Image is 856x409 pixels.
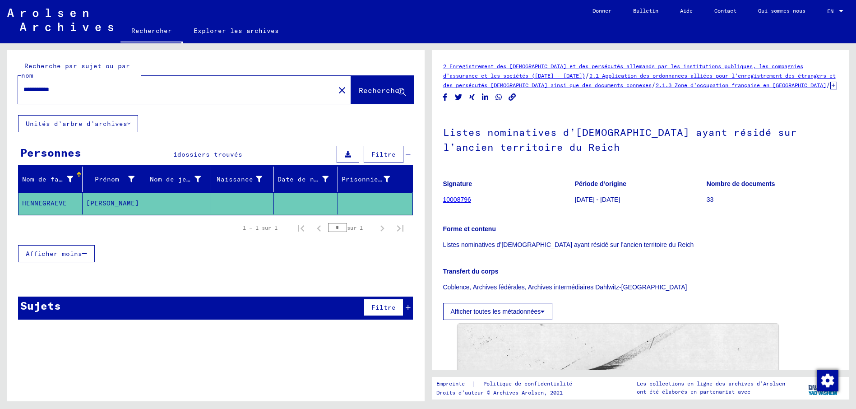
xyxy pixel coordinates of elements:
[333,81,351,99] button: Clair
[21,62,130,79] mat-label: Recherche par sujet ou par nom
[443,112,838,166] h1: Listes nominatives d’[DEMOGRAPHIC_DATA] ayant résidé sur l’ancien territoire du Reich
[436,379,472,389] a: Empreinte
[150,172,212,186] div: Nom de jeune fille
[443,283,838,292] p: Coblence, Archives fédérales, Archives intermédiaires Dahlwitz-[GEOGRAPHIC_DATA]
[494,92,504,103] button: Partager sur WhatsApp
[707,195,838,204] p: 33
[656,82,826,88] a: 2.1.3 Zone d’occupation française en [GEOGRAPHIC_DATA]
[338,167,412,192] mat-header-cell: Prisoner #
[22,172,84,186] div: Nom de famille
[342,172,402,186] div: Prisonnier #
[243,224,278,232] div: 1 – 1 sur 1
[371,150,396,158] span: Filtre
[7,9,113,31] img: Arolsen_neg.svg
[20,144,81,161] div: Personnes
[440,92,450,103] button: Partager sur Facebook
[707,180,775,187] b: Nombre de documents
[337,85,347,96] mat-icon: close
[310,219,328,237] button: Page précédente
[467,92,477,103] button: Partager sur Xing
[18,115,138,132] button: Unités d’arbre d’archives
[359,86,404,95] span: Rechercher
[120,20,183,43] a: Rechercher
[481,92,490,103] button: Partager sur LinkedIn
[214,172,274,186] div: Naissance
[476,379,583,389] a: Politique de confidentialité
[436,389,583,397] p: Droits d’auteur © Archives Arolsen, 2021
[20,297,61,314] div: Sujets
[443,72,836,88] a: 2.1 Application des ordonnances alliées pour l’enregistrement des étrangers et des persécutés [DE...
[575,180,626,187] b: Période d’origine
[826,81,830,89] span: /
[391,219,409,237] button: Dernière page
[18,245,95,262] button: Afficher moins
[575,195,706,204] p: [DATE] - [DATE]
[637,380,785,388] p: Les collections en ligne des archives d’Arolsen
[443,225,496,232] b: Forme et contenu
[95,175,119,183] font: Prénom
[183,20,290,42] a: Explorer les archives
[278,172,340,186] div: Date de naissance
[806,376,840,399] img: yv_logo.png
[351,76,413,104] button: Rechercher
[443,268,499,275] b: Transfert du corps
[146,167,210,192] mat-header-cell: Geburtsname
[373,219,391,237] button: Page suivante
[443,240,838,250] p: Listes nominatives d’[DEMOGRAPHIC_DATA] ayant résidé sur l’ancien territoire du Reich
[371,303,396,311] span: Filtre
[86,172,146,186] div: Prénom
[364,146,403,163] button: Filtre
[637,388,785,396] p: ont été élaborés en partenariat avec
[472,379,476,389] font: |
[217,175,253,183] font: Naissance
[150,175,222,183] font: Nom de jeune fille
[816,369,838,391] div: Modifier le consentement
[508,92,517,103] button: Copier le lien
[347,224,363,231] font: sur 1
[83,167,147,192] mat-header-cell: Vorname
[83,192,147,214] mat-cell: [PERSON_NAME]
[292,219,310,237] button: Première page
[585,71,589,79] span: /
[26,250,82,258] span: Afficher moins
[278,175,347,183] font: Date de naissance
[173,150,177,158] span: 1
[817,370,838,391] img: Modifier le consentement
[364,299,403,316] button: Filtre
[342,175,390,183] font: Prisonnier #
[443,196,471,203] a: 10008796
[454,92,463,103] button: Partager sur Twitter
[274,167,338,192] mat-header-cell: Geburtsdatum
[210,167,274,192] mat-header-cell: Geburt‏
[19,192,83,214] mat-cell: HENNEGRAEVE
[451,308,541,315] font: Afficher toutes les métadonnées
[443,63,803,79] a: 2 Enregistrement des [DEMOGRAPHIC_DATA] et des persécutés allemands par les institutions publique...
[19,167,83,192] mat-header-cell: Nachname
[22,175,79,183] font: Nom de famille
[652,81,656,89] span: /
[443,180,472,187] b: Signature
[827,8,837,14] span: EN
[443,303,553,320] button: Afficher toutes les métadonnées
[177,150,242,158] span: dossiers trouvés
[26,120,127,128] font: Unités d’arbre d’archives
